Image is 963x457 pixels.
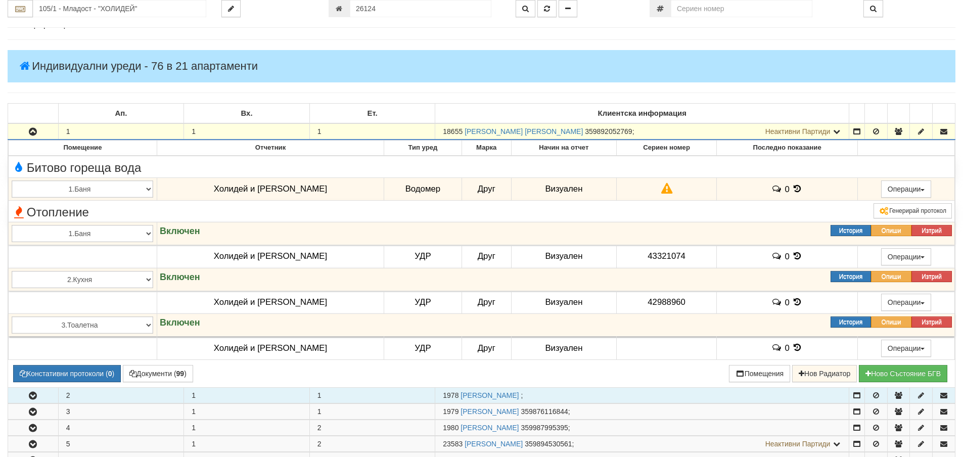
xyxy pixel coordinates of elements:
[214,297,327,307] span: Холидей и [PERSON_NAME]
[831,271,871,282] button: История
[241,109,253,117] b: Вх.
[461,407,519,416] a: [PERSON_NAME]
[58,420,184,436] td: 4
[462,245,511,268] td: Друг
[184,104,310,124] td: Вх.: No sort applied, sorting is disabled
[792,343,803,352] span: История на показанията
[214,343,327,353] span: Холидей и [PERSON_NAME]
[435,388,849,403] td: ;
[384,337,462,360] td: УДР
[465,127,583,135] a: [PERSON_NAME] [PERSON_NAME]
[771,343,785,352] span: История на забележките
[11,161,141,174] span: Битово гореща вода
[317,440,322,448] span: 2
[462,177,511,201] td: Друг
[831,316,871,328] button: История
[184,388,310,403] td: 1
[160,317,200,328] strong: Включен
[771,184,785,194] span: История на забележките
[11,206,89,219] span: Отопление
[792,184,803,194] span: История на показанията
[384,245,462,268] td: УДР
[317,407,322,416] span: 1
[184,123,310,140] td: 1
[443,391,458,399] span: Партида №
[462,291,511,314] td: Друг
[771,297,785,307] span: История на забележките
[462,337,511,360] td: Друг
[785,297,789,307] span: 0
[435,104,849,124] td: Клиентска информация: No sort applied, sorting is disabled
[910,104,933,124] td: : No sort applied, sorting is disabled
[184,420,310,436] td: 1
[435,436,849,452] td: ;
[309,104,435,124] td: Ет.: No sort applied, sorting is disabled
[617,141,717,156] th: Сериен номер
[435,420,849,436] td: ;
[874,203,952,218] button: Генерирай протокол
[443,424,458,432] span: Партида №
[461,424,519,432] a: [PERSON_NAME]
[115,109,127,117] b: Ап.
[511,337,616,360] td: Визуален
[911,225,952,236] button: Изтрий
[184,404,310,420] td: 1
[785,343,789,353] span: 0
[511,291,616,314] td: Визуален
[871,225,911,236] button: Опиши
[443,407,458,416] span: Партида №
[317,424,322,432] span: 2
[8,104,59,124] td: : No sort applied, sorting is disabled
[317,391,322,399] span: 1
[881,340,932,357] button: Операции
[58,404,184,420] td: 3
[521,424,568,432] span: 359987995395
[849,104,865,124] td: : No sort applied, sorting is disabled
[9,141,157,156] th: Помещение
[8,50,955,82] h4: Индивидуални уреди - 76 в 21 апартаменти
[160,226,200,236] strong: Включен
[462,141,511,156] th: Марка
[729,365,791,382] button: Помещения
[598,109,686,117] b: Клиентска информация
[368,109,378,117] b: Ет.
[792,251,803,261] span: История на показанията
[792,365,857,382] button: Нов Радиатор
[792,297,803,307] span: История на показанията
[871,271,911,282] button: Опиши
[176,370,185,378] b: 99
[831,225,871,236] button: История
[13,365,121,382] button: Констативни протоколи (0)
[648,251,685,261] span: 43321074
[911,271,952,282] button: Изтрий
[443,127,463,135] span: Партида №
[521,407,568,416] span: 359876116844
[871,316,911,328] button: Опиши
[160,272,200,282] strong: Включен
[384,291,462,314] td: УДР
[785,184,789,194] span: 0
[881,248,932,265] button: Операции
[58,123,184,140] td: 1
[461,391,519,399] a: [PERSON_NAME]
[717,141,858,156] th: Последно показание
[765,440,831,448] span: Неактивни Партиди
[785,251,789,261] span: 0
[214,251,327,261] span: Холидей и [PERSON_NAME]
[771,251,785,261] span: История на забележките
[214,184,327,194] span: Холидей и [PERSON_NAME]
[384,177,462,201] td: Водомер
[465,440,523,448] a: [PERSON_NAME]
[58,388,184,403] td: 2
[511,245,616,268] td: Визуален
[511,177,616,201] td: Визуален
[864,104,887,124] td: : No sort applied, sorting is disabled
[58,104,184,124] td: Ап.: No sort applied, sorting is disabled
[911,316,952,328] button: Изтрий
[933,104,955,124] td: : No sort applied, sorting is disabled
[765,127,831,135] span: Неактивни Партиди
[435,123,849,140] td: ;
[881,180,932,198] button: Операции
[525,440,572,448] span: 359894530561
[648,297,685,307] span: 42988960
